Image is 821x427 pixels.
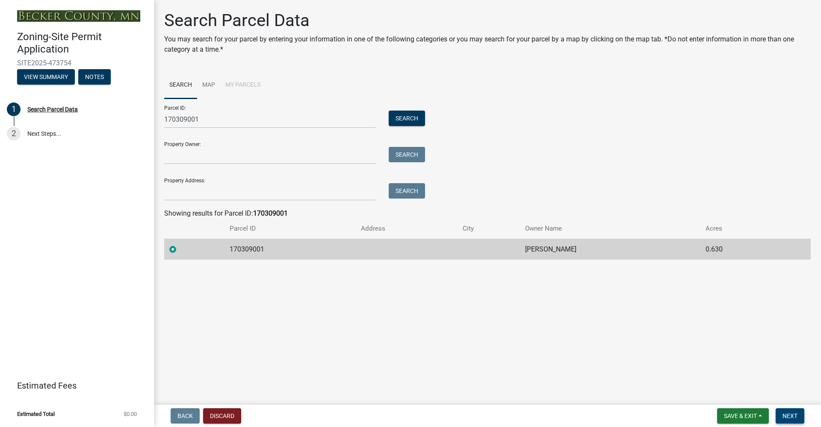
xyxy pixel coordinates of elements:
div: 1 [7,102,21,116]
a: Map [197,72,220,99]
button: Notes [78,69,111,85]
span: Next [783,412,797,419]
button: Back [171,408,200,424]
th: Owner Name [520,219,700,239]
td: [PERSON_NAME] [520,239,700,260]
wm-modal-confirm: Notes [78,74,111,81]
wm-modal-confirm: Summary [17,74,75,81]
span: $0.00 [124,411,137,417]
div: 2 [7,127,21,140]
a: Search [164,72,197,99]
td: 170309001 [224,239,356,260]
span: Save & Exit [724,412,757,419]
p: You may search for your parcel by entering your information in one of the following categories or... [164,34,811,55]
td: 0.630 [700,239,781,260]
img: Becker County, Minnesota [17,10,140,22]
th: Acres [700,219,781,239]
th: Address [356,219,457,239]
span: Back [177,412,193,419]
strong: 170309001 [253,209,288,217]
button: Search [389,111,425,126]
button: Next [776,408,804,424]
button: Save & Exit [717,408,769,424]
h4: Zoning-Site Permit Application [17,31,147,56]
button: View Summary [17,69,75,85]
button: Search [389,147,425,162]
span: Estimated Total [17,411,55,417]
span: SITE2025-473754 [17,59,137,67]
a: Estimated Fees [7,377,140,394]
h1: Search Parcel Data [164,10,811,31]
button: Discard [203,408,241,424]
th: City [458,219,520,239]
th: Parcel ID [224,219,356,239]
div: Search Parcel Data [27,106,78,112]
div: Showing results for Parcel ID: [164,208,811,219]
button: Search [389,183,425,199]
